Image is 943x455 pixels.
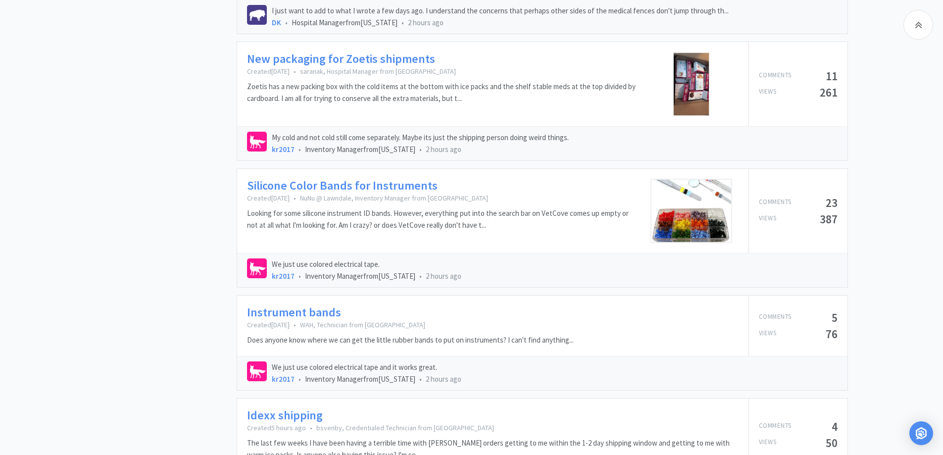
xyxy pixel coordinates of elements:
h5: 387 [820,213,838,225]
p: Looking for some silicone instrument ID bands. However, everything put into the search bar on Vet... [247,207,640,231]
p: Views [759,437,777,449]
p: Does anyone know where we can get the little rubber bands to put on instruments? I can't find any... [247,334,574,346]
span: • [419,271,422,281]
img: IMG_9112-1755808479.jfif [673,52,710,116]
p: Comments [759,197,792,208]
p: Comments [759,312,792,323]
span: 2 hours ago [408,18,444,27]
p: My cold and not cold still come separately. Maybe its just the shipping person doing weird things. [272,132,838,144]
p: Comments [759,70,792,82]
span: • [401,18,404,27]
div: Inventory Manager from [US_STATE] [272,373,838,385]
span: • [298,145,301,154]
a: Idexx shipping [247,408,323,423]
h5: 4 [832,421,838,432]
img: instrument%20silocone%20bands-1755607050.png [650,179,732,243]
div: Inventory Manager from [US_STATE] [272,270,838,282]
span: • [419,145,422,154]
p: Created [DATE] WAH, Technician from [GEOGRAPHIC_DATA] [247,320,574,329]
p: Comments [759,421,792,432]
h5: 261 [820,87,838,98]
span: • [298,374,301,384]
span: 2 hours ago [426,374,461,384]
p: I just want to add to what I wrote a few days ago. I understand the concerns that perhaps other s... [272,5,838,17]
p: Zoetis has a new packing box with the cold items at the bottom with ice packs and the shelf stabl... [247,81,640,104]
a: Instrument bands [247,305,341,320]
p: Created [DATE] NuNu @ Lawndale, Inventory Manager from [GEOGRAPHIC_DATA] [247,194,640,202]
h5: 11 [826,70,838,82]
span: • [294,320,296,329]
div: Hospital Manager from [US_STATE] [272,17,838,29]
a: Silicone Color Bands for Instruments [247,179,438,193]
h5: 23 [826,197,838,208]
a: New packaging for Zoetis shipments [247,52,435,66]
span: • [294,194,296,202]
p: We just use colored electrical tape and it works great. [272,361,838,373]
span: • [419,374,422,384]
p: We just use colored electrical tape. [272,258,838,270]
h5: 76 [826,328,838,340]
span: • [285,18,288,27]
a: DK [272,18,281,27]
span: • [298,271,301,281]
p: Created 5 hours ago bsvenby, Credentialed Technician from [GEOGRAPHIC_DATA] [247,423,739,432]
span: 2 hours ago [426,271,461,281]
a: kr2017 [272,374,295,384]
div: Inventory Manager from [US_STATE] [272,144,838,155]
p: Created [DATE] saranak, Hospital Manager from [GEOGRAPHIC_DATA] [247,67,640,76]
a: kr2017 [272,145,295,154]
h5: 5 [832,312,838,323]
span: • [294,67,296,76]
span: • [310,423,312,432]
span: 2 hours ago [426,145,461,154]
p: Views [759,87,777,98]
div: Open Intercom Messenger [909,421,933,445]
a: kr2017 [272,271,295,281]
p: Views [759,213,777,225]
p: Views [759,328,777,340]
h5: 50 [826,437,838,449]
